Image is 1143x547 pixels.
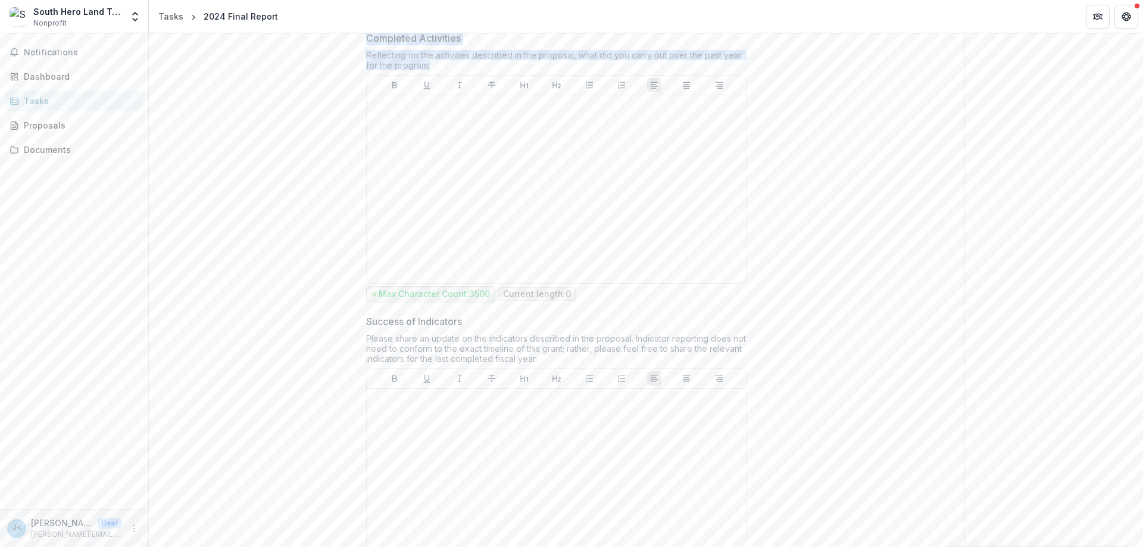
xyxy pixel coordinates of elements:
p: [PERSON_NAME][EMAIL_ADDRESS][DOMAIN_NAME] [31,529,122,540]
p: Completed Activities [366,31,461,45]
p: [PERSON_NAME] <[PERSON_NAME][EMAIL_ADDRESS][DOMAIN_NAME]> [31,517,93,529]
button: Strike [485,78,499,92]
button: Underline [420,371,434,386]
div: Reflecting on the activities described in the proposal, what did you carry out over the past year... [366,50,747,75]
button: Partners [1086,5,1110,29]
button: Align Center [679,371,694,386]
button: Open entity switcher [127,5,143,29]
div: Tasks [158,10,183,23]
button: Heading 1 [517,78,532,92]
div: Proposals [24,119,134,132]
a: Tasks [154,8,188,25]
span: Nonprofit [33,18,67,29]
button: Bullet List [582,78,597,92]
nav: breadcrumb [154,8,283,25]
a: Proposals [5,115,143,135]
div: Tasks [24,95,134,107]
p: User [98,518,122,529]
button: Italicize [452,78,467,92]
button: Strike [485,371,499,386]
div: Jenna O'Donnell <jenna@shlt.org> [13,524,21,532]
button: Get Help [1114,5,1138,29]
p: Current length: 0 [503,289,571,299]
button: More [127,521,141,536]
a: Dashboard [5,67,143,86]
button: Bold [388,78,402,92]
button: Bold [388,371,402,386]
button: Align Right [712,78,726,92]
div: 2024 Final Report [204,10,278,23]
button: Heading 2 [549,371,564,386]
button: Ordered List [614,78,629,92]
p: Success of Indicators [366,314,462,329]
button: Underline [420,78,434,92]
span: Notifications [24,48,139,58]
button: Align Center [679,78,694,92]
div: Documents [24,143,134,156]
a: Tasks [5,91,143,111]
button: Heading 1 [517,371,532,386]
img: South Hero Land Trust [10,7,29,26]
div: Dashboard [24,70,134,83]
p: Max Character Count: 3500 [379,289,490,299]
button: Heading 2 [549,78,564,92]
div: Please share an update on the indicators described in the proposal. Indicator reporting does not ... [366,333,747,368]
button: Notifications [5,43,143,62]
button: Bullet List [582,371,597,386]
button: Align Left [647,78,661,92]
button: Italicize [452,371,467,386]
button: Align Right [712,371,726,386]
button: Ordered List [614,371,629,386]
button: Align Left [647,371,661,386]
a: Documents [5,140,143,160]
div: South Hero Land Trust [33,5,122,18]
